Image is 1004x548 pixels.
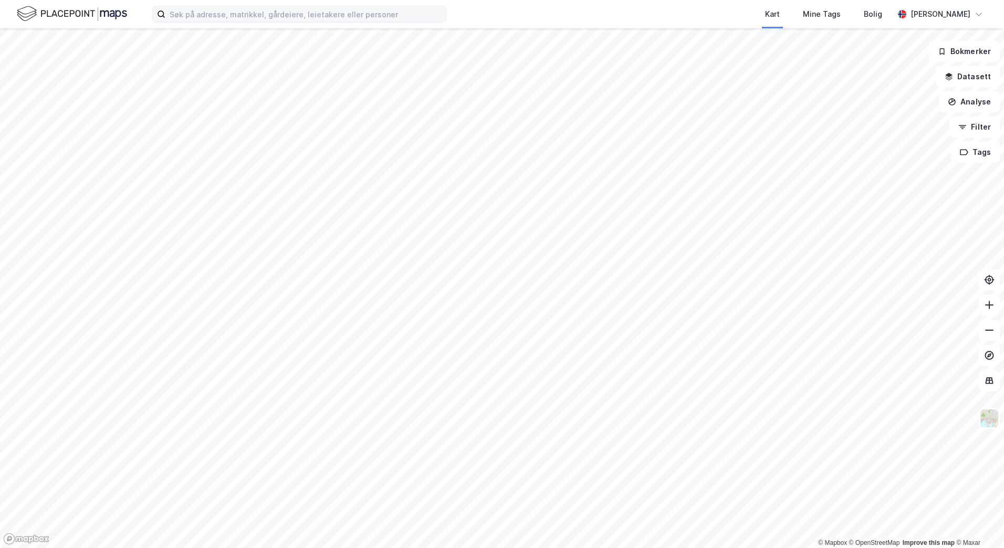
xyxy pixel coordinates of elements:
img: logo.f888ab2527a4732fd821a326f86c7f29.svg [17,5,127,23]
img: Z [979,408,999,428]
iframe: Chat Widget [951,498,1004,548]
button: Datasett [936,66,1000,87]
div: Kontrollprogram for chat [951,498,1004,548]
a: OpenStreetMap [849,539,900,546]
button: Analyse [939,91,1000,112]
button: Filter [949,117,1000,138]
div: [PERSON_NAME] [911,8,970,20]
a: Improve this map [903,539,955,546]
a: Mapbox [818,539,847,546]
input: Søk på adresse, matrikkel, gårdeiere, leietakere eller personer [165,6,446,22]
button: Tags [951,142,1000,163]
div: Kart [765,8,780,20]
button: Bokmerker [929,41,1000,62]
div: Bolig [864,8,882,20]
a: Mapbox homepage [3,533,49,545]
div: Mine Tags [803,8,841,20]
